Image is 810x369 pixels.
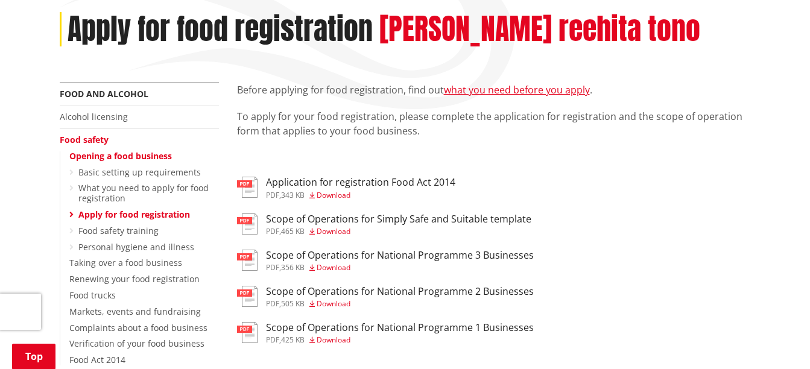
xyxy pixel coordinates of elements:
[69,322,207,333] a: Complaints about a food business
[237,109,751,138] p: To apply for your food registration, please complete the application for registration and the sco...
[237,286,258,307] img: document-pdf.svg
[266,213,531,225] h3: Scope of Operations for Simply Safe and Suitable template
[266,226,279,236] span: pdf
[237,213,258,235] img: document-pdf.svg
[266,336,534,344] div: ,
[266,322,534,333] h3: Scope of Operations for National Programme 1 Businesses
[266,335,279,345] span: pdf
[60,88,148,99] a: Food and alcohol
[755,318,798,362] iframe: Messenger Launcher
[266,286,534,297] h3: Scope of Operations for National Programme 2 Businesses
[237,213,531,235] a: Scope of Operations for Simply Safe and Suitable template pdf,465 KB Download
[237,250,534,271] a: Scope of Operations for National Programme 3 Businesses pdf,356 KB Download
[237,83,751,97] p: Before applying for food registration, find out .
[317,190,350,200] span: Download
[317,335,350,345] span: Download
[69,289,116,301] a: Food trucks
[237,177,455,198] a: Application for registration Food Act 2014 pdf,343 KB Download
[78,225,159,236] a: Food safety training
[266,228,531,235] div: ,
[69,306,201,317] a: Markets, events and fundraising
[69,150,172,162] a: Opening a food business
[78,209,190,220] a: Apply for food registration
[281,298,305,309] span: 505 KB
[237,322,258,343] img: document-pdf.svg
[60,134,109,145] a: Food safety
[266,300,534,307] div: ,
[281,335,305,345] span: 425 KB
[266,262,279,273] span: pdf
[266,264,534,271] div: ,
[266,190,279,200] span: pdf
[12,344,55,369] a: Top
[78,182,209,204] a: What you need to apply for food registration
[281,190,305,200] span: 343 KB
[317,298,350,309] span: Download
[69,273,200,285] a: Renewing your food registration
[69,257,182,268] a: Taking over a food business
[69,338,204,349] a: Verification of your food business
[68,12,373,47] h1: Apply for food registration
[237,250,258,271] img: document-pdf.svg
[266,177,455,188] h3: Application for registration Food Act 2014
[69,354,125,365] a: Food Act 2014
[60,111,128,122] a: Alcohol licensing
[266,250,534,261] h3: Scope of Operations for National Programme 3 Businesses
[237,322,534,344] a: Scope of Operations for National Programme 1 Businesses pdf,425 KB Download
[281,262,305,273] span: 356 KB
[266,192,455,199] div: ,
[317,262,350,273] span: Download
[281,226,305,236] span: 465 KB
[379,12,700,47] h2: [PERSON_NAME] reehita tono
[78,241,194,253] a: Personal hygiene and illness
[237,177,258,198] img: document-pdf.svg
[266,298,279,309] span: pdf
[78,166,201,178] a: Basic setting up requirements
[237,286,534,307] a: Scope of Operations for National Programme 2 Businesses pdf,505 KB Download
[317,226,350,236] span: Download
[444,83,590,96] a: what you need before you apply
